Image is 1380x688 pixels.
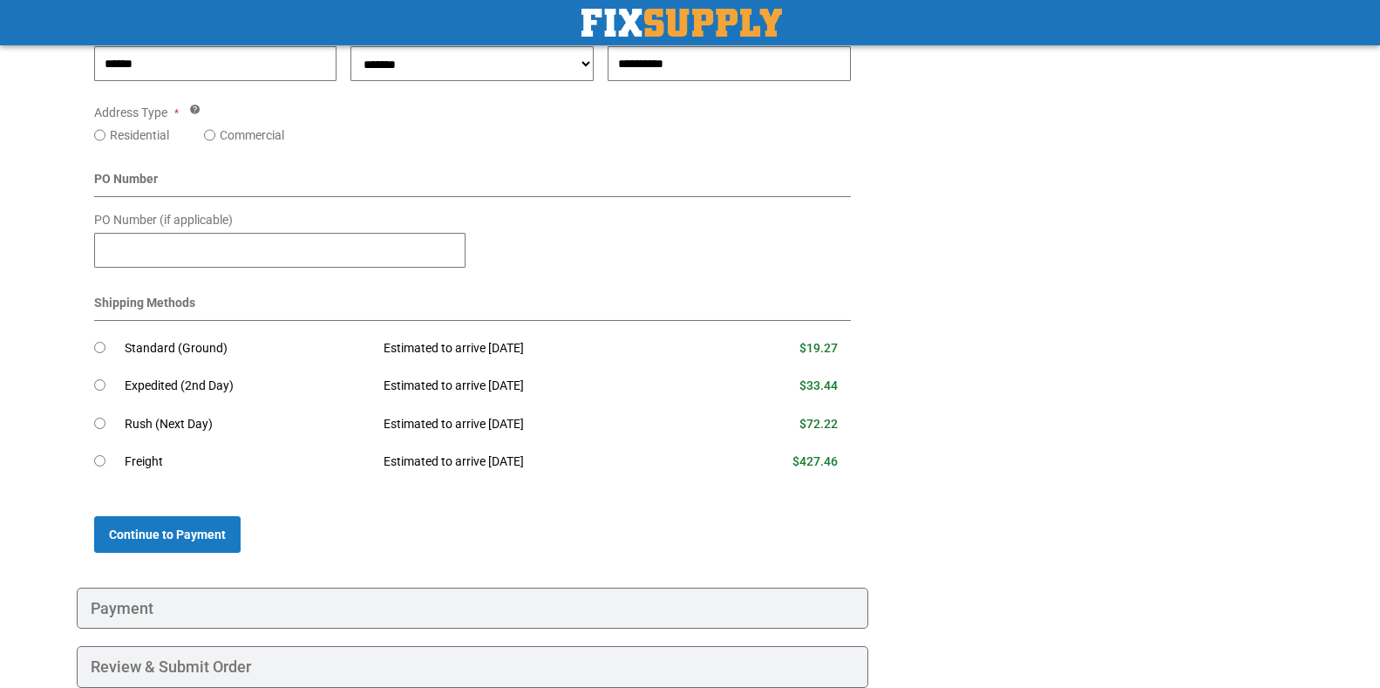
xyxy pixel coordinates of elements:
[125,405,371,444] td: Rush (Next Day)
[581,9,782,37] img: Fix Industrial Supply
[94,106,167,119] span: Address Type
[370,330,707,368] td: Estimated to arrive [DATE]
[94,170,852,197] div: PO Number
[125,330,371,368] td: Standard (Ground)
[799,341,838,355] span: $19.27
[370,405,707,444] td: Estimated to arrive [DATE]
[125,367,371,405] td: Expedited (2nd Day)
[799,417,838,431] span: $72.22
[77,588,869,630] div: Payment
[792,454,838,468] span: $427.46
[109,528,226,542] span: Continue to Payment
[581,9,782,37] a: store logo
[94,213,233,227] span: PO Number (if applicable)
[370,443,707,481] td: Estimated to arrive [DATE]
[94,516,241,553] button: Continue to Payment
[77,646,869,688] div: Review & Submit Order
[94,294,852,321] div: Shipping Methods
[110,126,169,144] label: Residential
[370,367,707,405] td: Estimated to arrive [DATE]
[125,443,371,481] td: Freight
[799,378,838,392] span: $33.44
[220,126,284,144] label: Commercial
